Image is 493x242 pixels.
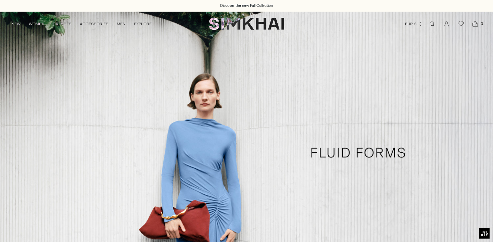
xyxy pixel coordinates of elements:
a: Wishlist [454,17,468,31]
a: MEN [117,16,126,31]
a: Open cart modal [468,17,482,31]
a: DRESSES [53,16,72,31]
a: NEW [11,16,21,31]
a: SIMKHAI [209,17,284,30]
a: Go to the account page [440,17,453,31]
a: Discover the new Fall Collection [220,3,273,9]
a: EXPLORE [134,16,152,31]
a: ACCESSORIES [80,16,109,31]
span: 0 [479,21,485,27]
a: Open search modal [425,17,439,31]
a: WOMEN [29,16,45,31]
button: EUR € [405,16,423,31]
